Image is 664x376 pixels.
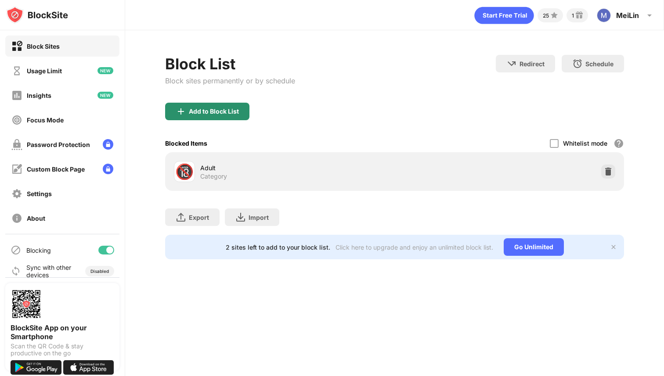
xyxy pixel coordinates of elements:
img: reward-small.svg [574,10,585,21]
img: sync-icon.svg [11,266,21,276]
div: Adult [200,163,395,172]
div: Disabled [90,269,109,274]
div: Redirect [520,60,545,68]
div: Add to Block List [189,108,239,115]
img: password-protection-off.svg [11,139,22,150]
div: Block sites permanently or by schedule [165,76,295,85]
div: BlockSite App on your Smartphone [11,323,114,341]
img: block-on.svg [11,41,22,52]
div: animation [474,7,534,24]
div: Insights [27,92,51,99]
img: focus-off.svg [11,115,22,125]
div: 🔞 [175,163,194,181]
div: Blocking [26,247,51,254]
img: get-it-on-google-play.svg [11,360,61,375]
img: lock-menu.svg [103,164,113,174]
img: logo-blocksite.svg [6,6,68,24]
img: options-page-qr-code.png [11,288,42,320]
div: Import [249,214,269,221]
div: Export [189,214,209,221]
div: 1 [572,12,574,19]
img: time-usage-off.svg [11,65,22,76]
img: settings-off.svg [11,188,22,199]
img: ACg8ocImdUf5adK6-Nc91yn99JT1qKwgx6RO8soV5OrIGi5ttpKfqg=s96-c [597,8,611,22]
div: 2 sites left to add to your block list. [226,244,330,251]
div: Go Unlimited [504,238,564,256]
div: Settings [27,190,52,197]
img: insights-off.svg [11,90,22,101]
div: Usage Limit [27,67,62,75]
div: Sync with other devices [26,264,72,279]
div: 25 [543,12,549,19]
div: Scan the QR Code & stay productive on the go [11,343,114,357]
div: MeiLin [616,11,639,20]
img: lock-menu.svg [103,139,113,150]
img: blocking-icon.svg [11,245,21,255]
div: Category [200,172,227,180]
div: About [27,215,45,222]
img: new-icon.svg [97,92,113,99]
img: x-button.svg [610,244,617,251]
img: customize-block-page-off.svg [11,164,22,175]
img: new-icon.svg [97,67,113,74]
div: Block Sites [27,43,60,50]
div: Blocked Items [165,140,207,147]
div: Schedule [585,60,613,68]
img: download-on-the-app-store.svg [63,360,114,375]
div: Focus Mode [27,116,64,124]
div: Click here to upgrade and enjoy an unlimited block list. [336,244,493,251]
div: Password Protection [27,141,90,148]
img: about-off.svg [11,213,22,224]
div: Custom Block Page [27,165,85,173]
div: Whitelist mode [563,140,607,147]
img: points-small.svg [549,10,559,21]
div: Block List [165,55,295,73]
